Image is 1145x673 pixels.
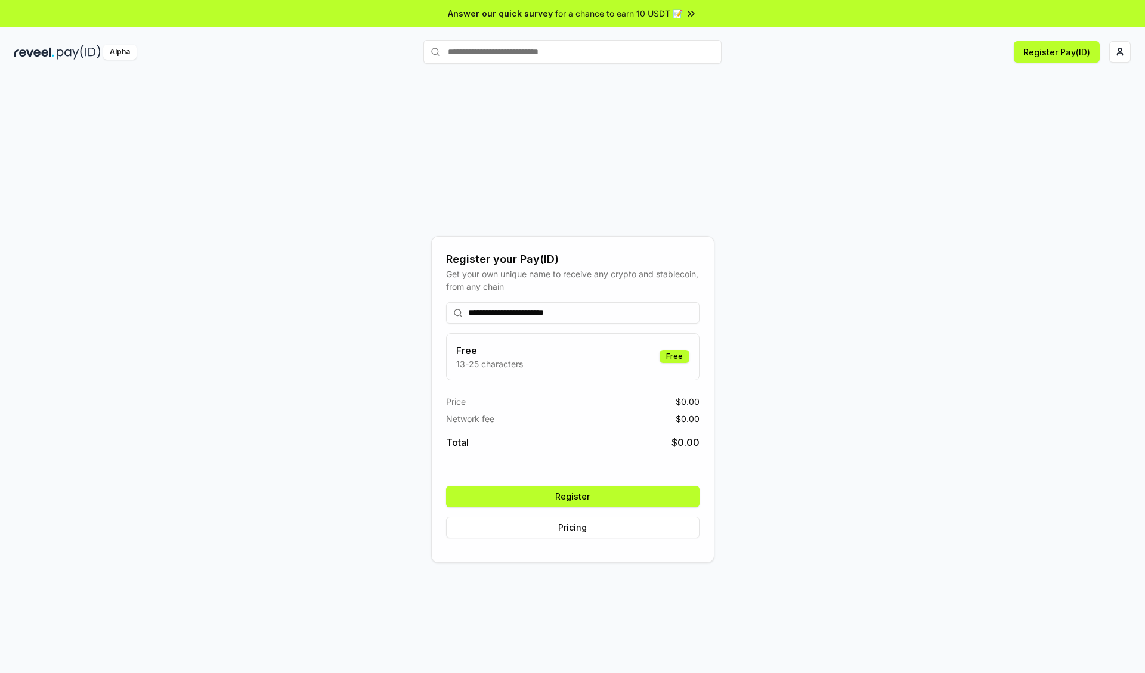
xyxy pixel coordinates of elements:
[57,45,101,60] img: pay_id
[676,413,700,425] span: $ 0.00
[456,343,523,358] h3: Free
[1014,41,1100,63] button: Register Pay(ID)
[14,45,54,60] img: reveel_dark
[446,517,700,538] button: Pricing
[446,435,469,449] span: Total
[446,395,466,408] span: Price
[446,251,700,268] div: Register your Pay(ID)
[446,268,700,293] div: Get your own unique name to receive any crypto and stablecoin, from any chain
[446,413,494,425] span: Network fee
[660,350,689,363] div: Free
[671,435,700,449] span: $ 0.00
[555,7,683,20] span: for a chance to earn 10 USDT 📝
[456,358,523,370] p: 13-25 characters
[448,7,553,20] span: Answer our quick survey
[676,395,700,408] span: $ 0.00
[446,486,700,507] button: Register
[103,45,137,60] div: Alpha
